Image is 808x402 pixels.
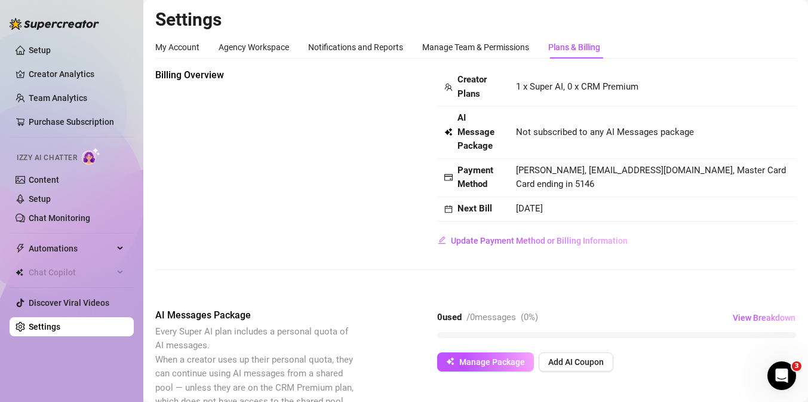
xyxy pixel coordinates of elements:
div: Agency Workspace [219,41,289,54]
strong: AI Message Package [457,112,494,151]
strong: Creator Plans [457,74,487,99]
a: Creator Analytics [29,65,124,84]
span: Update Payment Method or Billing Information [451,236,628,246]
strong: 0 used [437,312,462,323]
span: 1 x Super AI, 0 x CRM Premium [516,81,638,92]
span: Add AI Coupon [548,357,604,367]
a: Team Analytics [29,93,87,103]
img: AI Chatter [82,148,100,165]
strong: Payment Method [457,165,493,190]
a: Purchase Subscription [29,117,114,127]
div: Manage Team & Permissions [422,41,529,54]
strong: Next Bill [457,203,492,214]
div: My Account [155,41,199,54]
span: Chat Copilot [29,263,113,282]
span: Billing Overview [155,68,356,82]
a: Setup [29,194,51,204]
span: [DATE] [516,203,543,214]
span: ( 0 %) [521,312,538,323]
button: View Breakdown [732,308,796,327]
a: Chat Monitoring [29,213,90,223]
span: thunderbolt [16,244,25,253]
span: calendar [444,205,453,213]
span: team [444,83,453,91]
span: Not subscribed to any AI Messages package [516,125,694,140]
span: Automations [29,239,113,258]
span: Manage Package [459,357,525,367]
iframe: Intercom live chat [767,361,796,390]
div: Plans & Billing [548,41,600,54]
span: credit-card [444,173,453,182]
span: View Breakdown [733,313,795,323]
span: [PERSON_NAME], [EMAIL_ADDRESS][DOMAIN_NAME], Master Card Card ending in 5146 [516,165,786,190]
img: logo-BBDzfeDw.svg [10,18,99,30]
a: Content [29,175,59,185]
a: Settings [29,322,60,332]
span: Izzy AI Chatter [17,152,77,164]
button: Manage Package [437,352,534,372]
h2: Settings [155,8,796,31]
button: Add AI Coupon [539,352,613,372]
span: edit [438,236,446,244]
span: AI Messages Package [155,308,356,323]
a: Discover Viral Videos [29,298,109,308]
span: 3 [792,361,801,371]
a: Setup [29,45,51,55]
img: Chat Copilot [16,268,23,277]
div: Notifications and Reports [308,41,403,54]
button: Update Payment Method or Billing Information [437,231,628,250]
span: / 0 messages [466,312,516,323]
